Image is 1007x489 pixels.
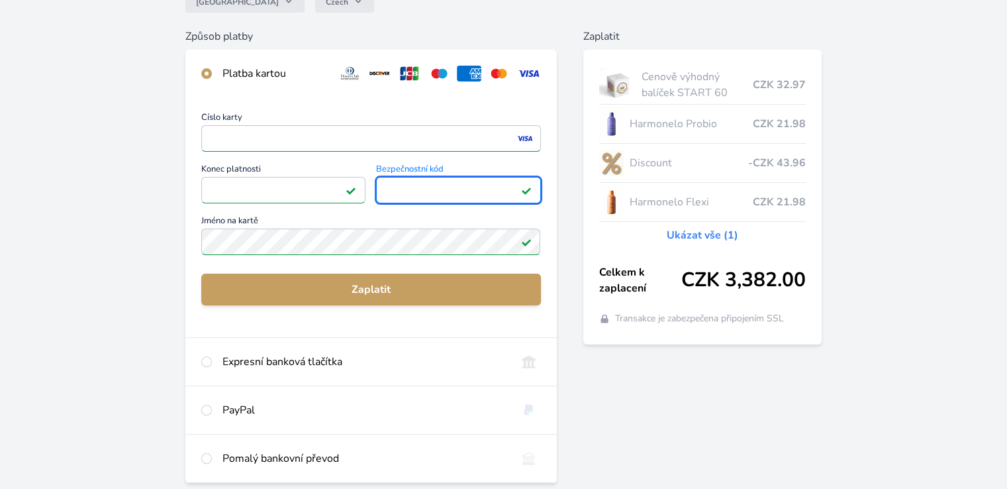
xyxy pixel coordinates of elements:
span: Číslo karty [201,113,540,125]
span: Harmonelo Flexi [629,194,752,210]
span: Cenově výhodný balíček START 60 [642,69,752,101]
span: Jméno na kartě [201,217,540,229]
span: Discount [629,155,747,171]
a: Ukázat vše (1) [667,227,738,243]
span: -CZK 43.96 [748,155,806,171]
img: onlineBanking_CZ.svg [516,354,541,370]
span: Harmonelo Probio [629,116,752,132]
div: Expresní banková tlačítka [222,354,505,370]
img: visa [516,133,534,144]
h6: Zaplatit [583,28,822,44]
img: CLEAN_PROBIO_se_stinem_x-lo.jpg [599,107,624,140]
div: Pomalý bankovní převod [222,451,505,466]
button: Zaplatit [201,274,540,305]
span: CZK 21.98 [753,194,806,210]
div: Platba kartou [222,66,327,81]
span: Transakce je zabezpečena připojením SSL [615,312,784,325]
span: Zaplatit [212,282,530,298]
iframe: Iframe pro číslo karty [207,129,534,148]
img: amex.svg [457,66,481,81]
img: discount-lo.png [599,146,624,180]
input: Jméno na kartěPlatné pole [201,229,540,255]
span: CZK 32.97 [753,77,806,93]
img: maestro.svg [427,66,452,81]
img: CLEAN_FLEXI_se_stinem_x-hi_(1)-lo.jpg [599,186,624,219]
span: Konec platnosti [201,165,365,177]
img: paypal.svg [516,402,541,418]
img: discover.svg [367,66,392,81]
img: bankTransfer_IBAN.svg [516,451,541,466]
img: visa.svg [516,66,541,81]
img: diners.svg [338,66,362,81]
div: PayPal [222,402,505,418]
span: Bezpečnostní kód [376,165,540,177]
img: jcb.svg [397,66,422,81]
img: Platné pole [521,185,532,195]
span: CZK 21.98 [753,116,806,132]
span: CZK 3,382.00 [681,268,806,292]
span: Celkem k zaplacení [599,264,681,296]
img: start.jpg [599,68,637,101]
img: Platné pole [346,185,356,195]
iframe: Iframe pro datum vypršení platnosti [207,181,360,199]
iframe: Iframe pro bezpečnostní kód [382,181,534,199]
h6: Způsob platby [185,28,556,44]
img: Platné pole [521,237,532,247]
img: mc.svg [487,66,511,81]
